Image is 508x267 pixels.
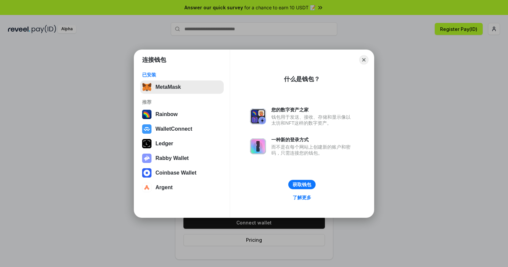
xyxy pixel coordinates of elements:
button: MetaMask [140,80,224,94]
div: Rabby Wallet [155,155,189,161]
button: WalletConnect [140,122,224,136]
div: Ledger [155,141,173,147]
div: 而不是在每个网站上创建新的账户和密码，只需连接您的钱包。 [271,144,354,156]
button: Argent [140,181,224,194]
button: Close [359,55,369,65]
img: svg+xml,%3Csvg%20width%3D%22120%22%20height%3D%22120%22%20viewBox%3D%220%200%20120%20120%22%20fil... [142,110,151,119]
div: 获取钱包 [293,182,311,188]
img: svg+xml,%3Csvg%20xmlns%3D%22http%3A%2F%2Fwww.w3.org%2F2000%2Fsvg%22%20fill%3D%22none%22%20viewBox... [250,108,266,124]
div: 已安装 [142,72,222,78]
div: MetaMask [155,84,181,90]
img: svg+xml,%3Csvg%20width%3D%2228%22%20height%3D%2228%22%20viewBox%3D%220%200%2028%2028%22%20fill%3D... [142,124,151,134]
div: 一种新的登录方式 [271,137,354,143]
button: Rainbow [140,108,224,121]
img: svg+xml,%3Csvg%20width%3D%2228%22%20height%3D%2228%22%20viewBox%3D%220%200%2028%2028%22%20fill%3D... [142,183,151,192]
div: 推荐 [142,99,222,105]
div: Rainbow [155,111,178,117]
img: svg+xml,%3Csvg%20xmlns%3D%22http%3A%2F%2Fwww.w3.org%2F2000%2Fsvg%22%20width%3D%2228%22%20height%3... [142,139,151,148]
div: 了解更多 [293,195,311,200]
button: 获取钱包 [288,180,316,189]
div: Coinbase Wallet [155,170,196,176]
div: 什么是钱包？ [284,75,320,83]
button: Coinbase Wallet [140,166,224,180]
img: svg+xml,%3Csvg%20width%3D%2228%22%20height%3D%2228%22%20viewBox%3D%220%200%2028%2028%22%20fill%3D... [142,168,151,178]
img: svg+xml,%3Csvg%20fill%3D%22none%22%20height%3D%2233%22%20viewBox%3D%220%200%2035%2033%22%20width%... [142,82,151,92]
a: 了解更多 [289,193,315,202]
div: 钱包用于发送、接收、存储和显示像以太坊和NFT这样的数字资产。 [271,114,354,126]
div: WalletConnect [155,126,192,132]
h1: 连接钱包 [142,56,166,64]
div: 您的数字资产之家 [271,107,354,113]
div: Argent [155,185,173,191]
img: svg+xml,%3Csvg%20xmlns%3D%22http%3A%2F%2Fwww.w3.org%2F2000%2Fsvg%22%20fill%3D%22none%22%20viewBox... [250,138,266,154]
button: Ledger [140,137,224,150]
button: Rabby Wallet [140,152,224,165]
img: svg+xml,%3Csvg%20xmlns%3D%22http%3A%2F%2Fwww.w3.org%2F2000%2Fsvg%22%20fill%3D%22none%22%20viewBox... [142,154,151,163]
